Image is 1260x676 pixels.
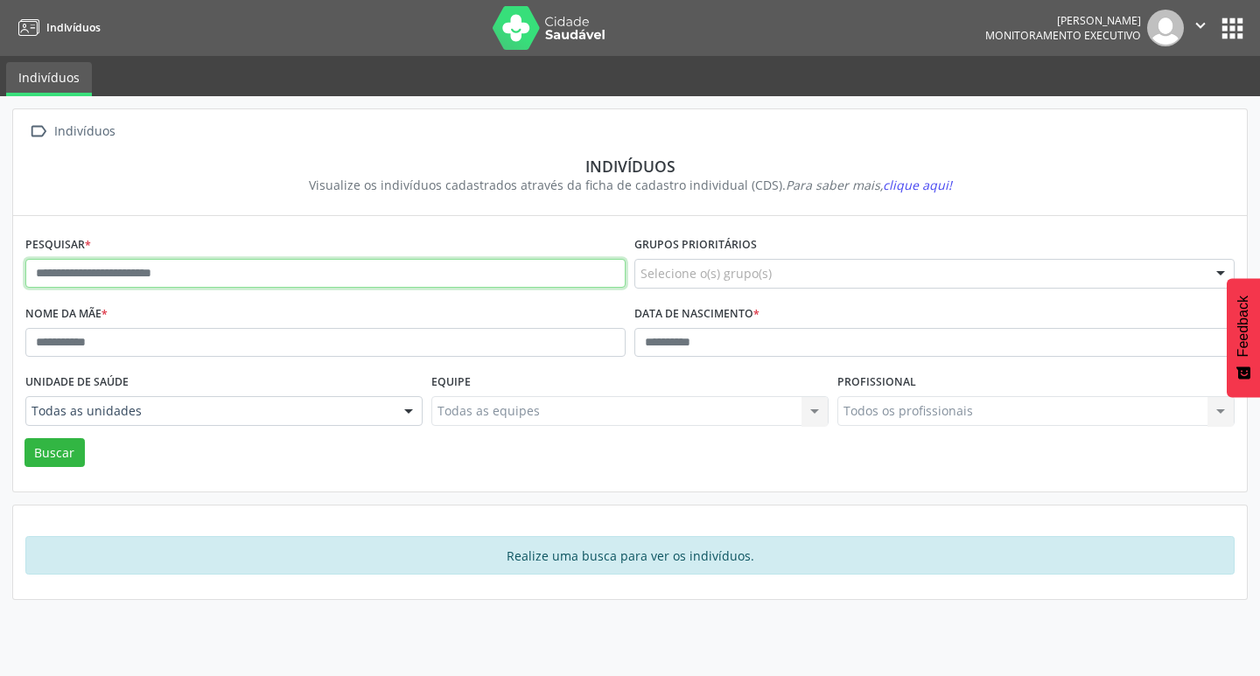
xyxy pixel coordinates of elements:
label: Pesquisar [25,232,91,259]
span: clique aqui! [883,177,952,193]
div: [PERSON_NAME] [985,13,1141,28]
div: Visualize os indivíduos cadastrados através da ficha de cadastro individual (CDS). [38,176,1222,194]
i:  [25,119,51,144]
label: Profissional [837,369,916,396]
button: Feedback - Mostrar pesquisa [1227,278,1260,397]
a: Indivíduos [6,62,92,96]
button: Buscar [24,438,85,468]
div: Indivíduos [51,119,118,144]
label: Data de nascimento [634,301,759,328]
i: Para saber mais, [786,177,952,193]
img: img [1147,10,1184,46]
label: Nome da mãe [25,301,108,328]
label: Unidade de saúde [25,369,129,396]
span: Indivíduos [46,20,101,35]
button:  [1184,10,1217,46]
label: Equipe [431,369,471,396]
button: apps [1217,13,1248,44]
span: Monitoramento Executivo [985,28,1141,43]
i:  [1191,16,1210,35]
span: Todas as unidades [31,402,387,420]
span: Selecione o(s) grupo(s) [640,264,772,282]
div: Realize uma busca para ver os indivíduos. [25,536,1235,575]
div: Indivíduos [38,157,1222,176]
a:  Indivíduos [25,119,118,144]
a: Indivíduos [12,13,101,42]
span: Feedback [1235,296,1251,357]
label: Grupos prioritários [634,232,757,259]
